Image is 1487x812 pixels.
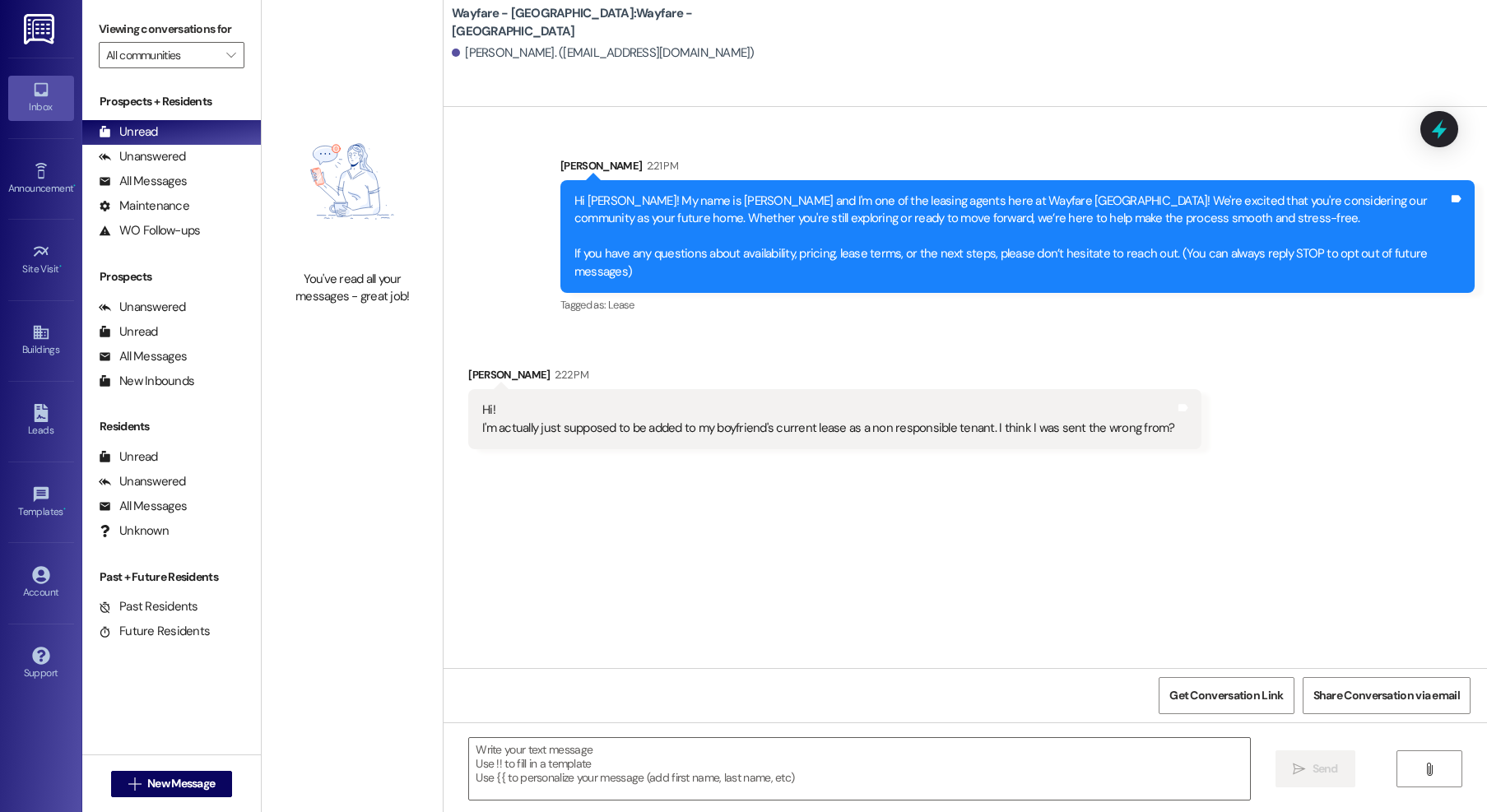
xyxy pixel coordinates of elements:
div: Unanswered [99,299,186,316]
a: Inbox [8,76,74,120]
div: WO Follow-ups [99,222,200,239]
div: Future Residents [99,623,210,640]
img: ResiDesk Logo [24,14,58,44]
div: Maintenance [99,197,189,215]
div: Hi! I'm actually just supposed to be added to my boyfriend's current lease as a non responsible t... [482,401,1175,437]
span: Get Conversation Link [1169,687,1283,704]
div: Unread [99,323,158,341]
span: • [73,180,76,192]
span: New Message [147,775,215,792]
div: Past Residents [99,598,198,615]
div: Unread [99,123,158,141]
div: Prospects + Residents [82,93,261,110]
div: Prospects [82,268,261,285]
button: Share Conversation via email [1303,677,1471,714]
a: Buildings [8,318,74,363]
a: Templates • [8,480,74,525]
button: Get Conversation Link [1159,677,1294,714]
div: All Messages [99,498,187,515]
div: Hi [PERSON_NAME]! My name is [PERSON_NAME] and I'm one of the leasing agents here at Wayfare [GEO... [574,193,1448,281]
div: Unanswered [99,148,186,165]
div: New Inbounds [99,373,194,390]
i:  [1423,763,1435,776]
div: Tagged as: [560,293,1475,317]
i:  [226,49,235,62]
span: Lease [608,298,634,312]
div: Residents [82,418,261,435]
div: All Messages [99,173,187,190]
label: Viewing conversations for [99,16,244,42]
i:  [128,777,141,791]
div: Unread [99,448,158,466]
span: • [59,261,62,272]
button: Send [1276,750,1355,787]
span: Share Conversation via email [1313,687,1460,704]
div: Unknown [99,522,169,540]
a: Site Visit • [8,238,74,282]
span: • [63,503,66,515]
div: All Messages [99,348,187,365]
div: [PERSON_NAME] [560,157,1475,180]
div: Past + Future Residents [82,568,261,586]
button: New Message [111,771,233,797]
a: Account [8,561,74,606]
b: Wayfare - [GEOGRAPHIC_DATA]: Wayfare - [GEOGRAPHIC_DATA] [452,5,781,40]
div: [PERSON_NAME] [468,366,1201,389]
i:  [1293,763,1305,776]
input: All communities [106,42,218,68]
div: [PERSON_NAME]. ([EMAIL_ADDRESS][DOMAIN_NAME]) [452,44,755,62]
div: Unanswered [99,473,186,490]
span: Send [1313,760,1338,777]
img: empty-state [280,100,425,262]
a: Leads [8,399,74,443]
a: Support [8,642,74,686]
div: 2:21 PM [643,157,678,174]
div: 2:22 PM [551,366,588,383]
div: You've read all your messages - great job! [280,271,425,306]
